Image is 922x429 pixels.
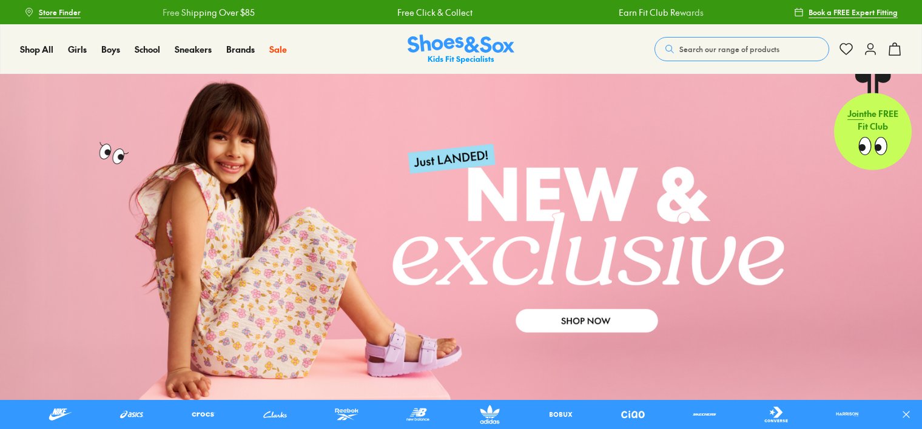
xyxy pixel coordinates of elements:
[809,7,898,18] span: Book a FREE Expert Fitting
[226,43,255,55] span: Brands
[101,43,120,55] span: Boys
[175,43,212,56] a: Sneakers
[20,43,53,55] span: Shop All
[614,6,699,19] a: Earn Fit Club Rewards
[226,43,255,56] a: Brands
[175,43,212,55] span: Sneakers
[408,35,514,64] a: Shoes & Sox
[269,43,287,55] span: Sale
[135,43,160,56] a: School
[794,1,898,23] a: Book a FREE Expert Fitting
[20,43,53,56] a: Shop All
[68,43,87,56] a: Girls
[834,98,912,142] p: the FREE Fit Club
[654,37,829,61] button: Search our range of products
[39,7,81,18] span: Store Finder
[408,35,514,64] img: SNS_Logo_Responsive.svg
[158,6,250,19] a: Free Shipping Over $85
[679,44,779,55] span: Search our range of products
[393,6,468,19] a: Free Click & Collect
[101,43,120,56] a: Boys
[847,107,864,119] span: Join
[135,43,160,55] span: School
[24,1,81,23] a: Store Finder
[834,73,912,170] a: Jointhe FREE Fit Club
[269,43,287,56] a: Sale
[68,43,87,55] span: Girls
